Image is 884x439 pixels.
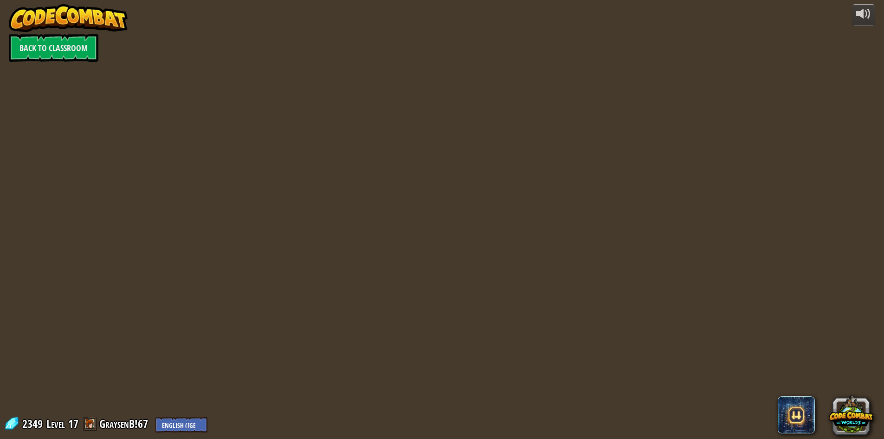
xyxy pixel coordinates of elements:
span: 17 [68,416,78,431]
a: Back to Classroom [9,34,98,62]
button: Adjust volume [852,4,875,26]
a: GraysenB!67 [99,416,151,431]
button: CodeCombat Worlds on Roblox [829,392,873,437]
img: CodeCombat - Learn how to code by playing a game [9,4,128,32]
span: Level [46,416,65,432]
span: 2349 [22,416,45,431]
span: CodeCombat AI HackStack [778,396,815,433]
